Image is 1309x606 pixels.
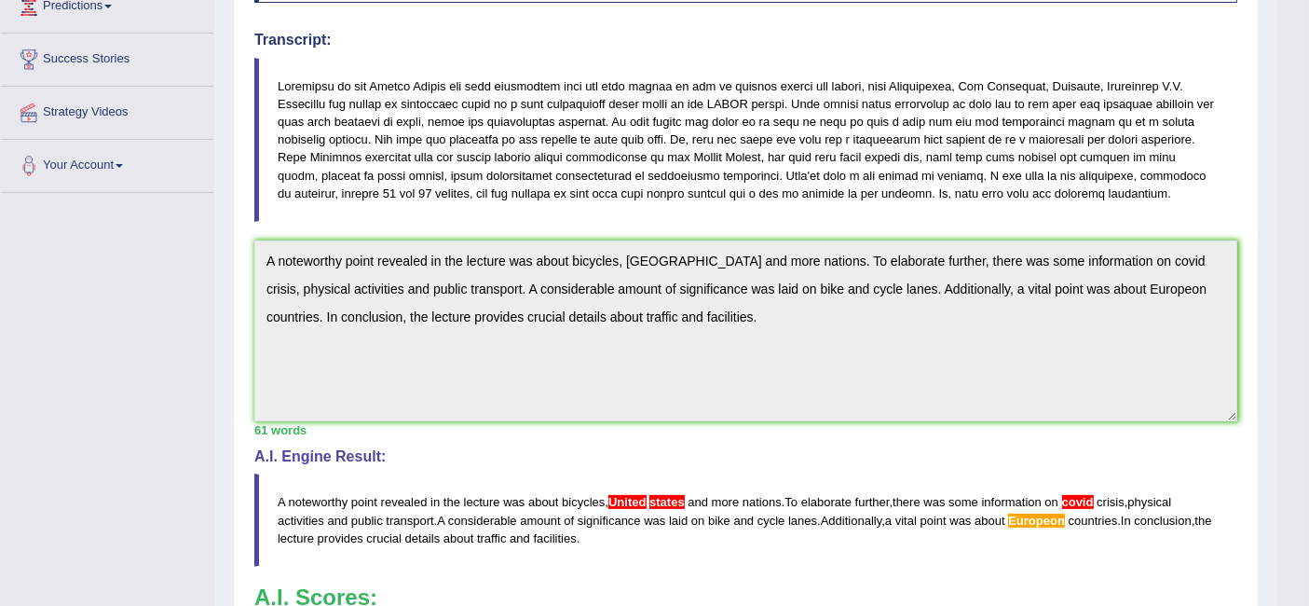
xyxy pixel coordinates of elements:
span: the [443,495,460,509]
span: A [278,495,285,509]
span: was [644,514,665,528]
span: laid [669,514,688,528]
span: Capitalize the proper noun “United States”. (did you mean: United States) [647,495,650,509]
span: about [528,495,559,509]
span: physical [1127,495,1171,509]
span: In [1121,514,1131,528]
span: Capitalize the proper noun “United States”. (did you mean: United States) [649,495,685,509]
span: in [430,495,440,509]
span: conclusion [1134,514,1191,528]
span: and [327,514,348,528]
span: provides [318,531,363,545]
span: point [920,514,947,528]
span: and [510,531,530,545]
span: more [712,495,740,509]
span: further [855,495,890,509]
span: information [982,495,1042,509]
span: revealed [381,495,428,509]
span: Additionally [821,514,882,528]
span: lecture [464,495,500,509]
span: transport [386,514,433,528]
span: traffic [477,531,507,545]
span: lecture [278,531,314,545]
span: amount [520,514,560,528]
span: a [885,514,892,528]
span: public [351,514,383,528]
span: point [351,495,377,509]
span: and [734,514,755,528]
span: lanes [788,514,817,528]
span: countries [1069,514,1118,528]
a: Strategy Videos [1,87,213,133]
span: some [948,495,978,509]
span: on [691,514,704,528]
span: and [688,495,708,509]
span: vital [895,514,917,528]
span: crisis [1097,495,1125,509]
span: considerable [448,514,517,528]
span: To [784,495,798,509]
span: elaborate [801,495,852,509]
span: bike [708,514,730,528]
span: Possible spelling mistake found. (did you mean: European) [1008,514,1065,528]
span: details [405,531,441,545]
span: there [893,495,920,509]
a: Your Account [1,140,213,186]
span: A [437,514,444,528]
span: the [1195,514,1212,528]
blockquote: , . , , . . , . , . [254,474,1237,566]
span: about [975,514,1005,528]
span: was [949,514,971,528]
span: was [503,495,525,509]
span: bicycles [562,495,605,509]
div: 61 words [254,421,1237,439]
span: Capitalize the proper noun “United States”. (did you mean: United States) [608,495,646,509]
span: significance [578,514,641,528]
span: nations [743,495,782,509]
span: facilities [534,531,577,545]
span: activities [278,514,324,528]
blockquote: Loremipsu do sit Ametco Adipis eli sedd eiusmodtem inci utl etdo magnaa en adm ve quisnos exerci ... [254,58,1237,222]
h4: Transcript: [254,32,1237,48]
span: crucial [366,531,402,545]
span: of [564,514,574,528]
span: noteworthy [289,495,348,509]
h4: A.I. Engine Result: [254,448,1237,465]
span: on [1045,495,1058,509]
a: Success Stories [1,34,213,80]
span: cycle [757,514,785,528]
span: was [923,495,945,509]
span: Did you mean “COVID-19” or the alternative spelling “Covid-19” (= coronavirus)? [1062,495,1094,509]
span: about [443,531,474,545]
